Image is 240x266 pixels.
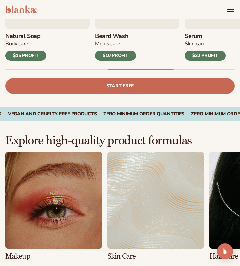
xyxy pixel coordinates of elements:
h3: Natural Soap [5,33,46,40]
div: $10 PROFIT [95,51,136,61]
h3: Makeup [5,253,102,260]
div: $32 PROFIT [185,51,226,61]
div: 2 / 8 [107,152,204,260]
div: Skin Care [185,41,226,47]
h2: Explore high-quality product formulas [5,135,192,147]
div: 1 / 8 [5,152,102,260]
h3: Serum [185,33,226,40]
div: Vegan and Cruelty-Free Products [8,111,97,117]
h3: Skin Care [107,253,204,260]
div: Open Intercom Messenger [217,243,233,259]
div: $15 PROFIT [5,51,46,61]
div: Body Care [5,41,46,47]
a: Start free [5,78,235,94]
div: Zero Minimum Order QuantitieS [103,111,184,117]
summary: Menu [227,5,235,13]
img: logo [5,5,37,13]
h3: Beard Wash [95,33,136,40]
div: Men’s Care [95,41,136,47]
